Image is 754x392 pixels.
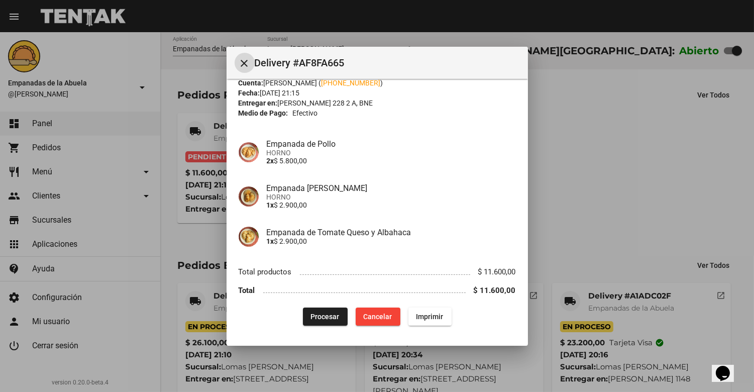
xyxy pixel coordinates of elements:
li: Total $ 11.600,00 [239,281,516,300]
button: Cerrar [235,53,255,73]
span: Efectivo [292,108,317,118]
div: [DATE] 21:15 [239,88,516,98]
a: [PHONE_NUMBER] [321,79,381,87]
img: b2392df3-fa09-40df-9618-7e8db6da82b5.jpg [239,227,259,247]
h4: Empanada de Pollo [267,139,516,149]
span: Procesar [311,313,340,321]
img: 10349b5f-e677-4e10-aec3-c36b893dfd64.jpg [239,142,259,162]
b: 1x [267,237,274,245]
mat-icon: Cerrar [239,57,251,69]
button: Procesar [303,308,348,326]
h4: Empanada de Tomate Queso y Albahaca [267,228,516,237]
strong: Medio de Pago: [239,108,288,118]
strong: Fecha: [239,89,260,97]
p: $ 2.900,00 [267,237,516,245]
iframe: chat widget [712,352,744,382]
strong: Entregar en: [239,99,278,107]
img: f753fea7-0f09-41b3-9a9e-ddb84fc3b359.jpg [239,186,259,207]
div: [PERSON_NAME] 228 2 A, BNE [239,98,516,108]
b: 2x [267,157,274,165]
li: Total productos $ 11.600,00 [239,263,516,281]
span: HORNO [267,193,516,201]
button: Cancelar [356,308,400,326]
strong: Cuenta: [239,79,264,87]
span: HORNO [267,149,516,157]
span: Cancelar [364,313,392,321]
h4: Empanada [PERSON_NAME] [267,183,516,193]
p: $ 5.800,00 [267,157,516,165]
span: Imprimir [416,313,444,321]
span: Delivery #AF8FA665 [255,55,520,71]
div: [PERSON_NAME] ( ) [239,78,516,88]
button: Imprimir [408,308,452,326]
b: 1x [267,201,274,209]
p: $ 2.900,00 [267,201,516,209]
